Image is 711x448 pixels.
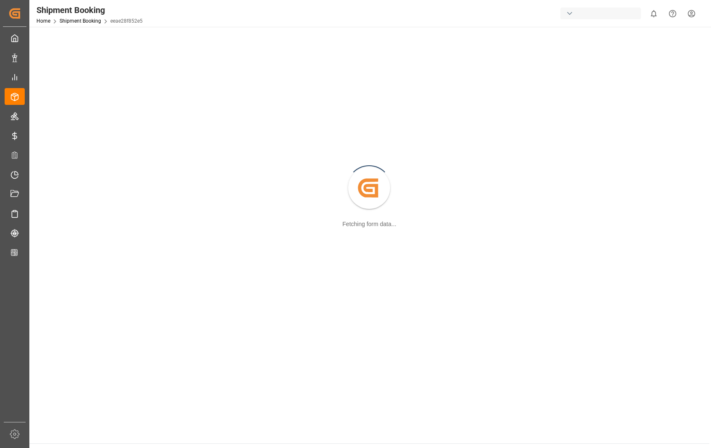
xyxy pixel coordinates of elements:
div: Shipment Booking [36,4,143,16]
div: Fetching form data... [342,220,396,229]
button: Help Center [663,4,682,23]
a: Home [36,18,50,24]
a: Shipment Booking [60,18,101,24]
button: show 0 new notifications [644,4,663,23]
